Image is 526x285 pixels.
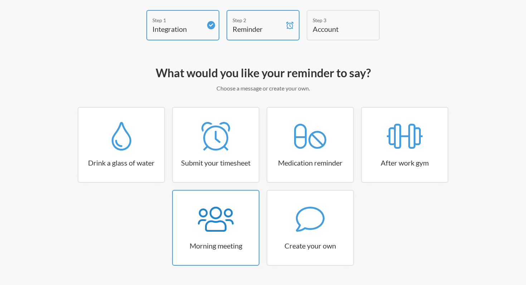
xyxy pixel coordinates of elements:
h3: After work gym [362,158,448,168]
h3: Create your own [267,241,353,251]
h3: Drink a glass of water [78,158,164,168]
div: Step 3 [313,16,363,24]
h4: Integration [152,24,203,34]
div: Step 2 [233,16,283,24]
h3: Morning meeting [173,241,259,251]
h3: Medication reminder [267,158,353,168]
h4: Account [313,24,363,34]
p: Choose a message or create your own. [55,84,471,93]
h2: What would you like your reminder to say? [55,65,471,80]
h4: Reminder [233,24,283,34]
div: Step 1 [152,16,203,24]
h3: Submit your timesheet [173,158,259,168]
